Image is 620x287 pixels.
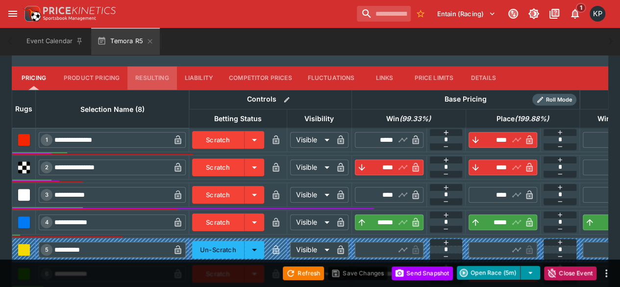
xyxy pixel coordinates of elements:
[587,3,608,25] button: Kedar Pandit
[515,113,549,125] em: ( 199.88 %)
[283,266,324,280] button: Refresh
[546,5,563,23] button: Documentation
[91,27,160,55] button: Temora R5
[300,66,363,90] button: Fluctuations
[290,242,333,258] div: Visible
[4,5,22,23] button: open drawer
[399,113,431,125] em: ( 99.33 %)
[192,131,245,149] button: Scratch
[525,5,543,23] button: Toggle light/dark mode
[12,90,36,128] th: Rugs
[177,66,221,90] button: Liability
[576,3,586,13] span: 1
[43,7,116,14] img: PriceKinetics
[532,94,576,105] div: Show/hide Price Roll mode configuration.
[457,266,540,280] div: split button
[192,158,245,176] button: Scratch
[461,66,505,90] button: Details
[521,266,540,280] button: select merge strategy
[504,5,522,23] button: Connected to PK
[431,6,501,22] button: Select Tenant
[192,241,245,259] button: Un-Scratch
[203,113,273,125] span: Betting Status
[566,5,584,23] button: Notifications
[127,66,176,90] button: Resulting
[43,191,50,198] span: 3
[542,96,576,104] span: Roll Mode
[441,93,491,105] div: Base Pricing
[406,66,461,90] button: Price Limits
[43,219,50,226] span: 4
[600,267,612,279] button: more
[294,113,345,125] span: Visibility
[43,246,50,253] span: 5
[44,136,50,143] span: 1
[544,266,596,280] button: Close Event
[290,132,333,148] div: Visible
[457,266,521,280] button: Open Race (5m)
[392,266,453,280] button: Send Snapshot
[590,6,605,22] div: Kedar Pandit
[357,6,411,22] input: search
[221,66,300,90] button: Competitor Prices
[192,213,245,231] button: Scratch
[413,6,428,22] button: No Bookmarks
[290,159,333,175] div: Visible
[290,214,333,230] div: Visible
[290,187,333,203] div: Visible
[362,66,406,90] button: Links
[280,93,293,106] button: Bulk edit
[12,66,56,90] button: Pricing
[192,186,245,204] button: Scratch
[375,113,442,125] span: Win(99.33%)
[70,104,155,115] span: Selection Name (8)
[21,27,89,55] button: Event Calendar
[189,90,352,109] th: Controls
[22,4,41,24] img: PriceKinetics Logo
[56,66,127,90] button: Product Pricing
[43,164,50,171] span: 2
[486,113,560,125] span: Place(199.88%)
[43,16,96,21] img: Sportsbook Management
